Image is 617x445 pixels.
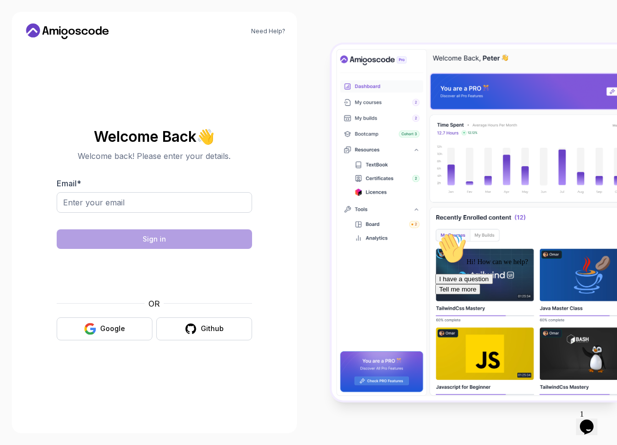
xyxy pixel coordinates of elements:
button: Sign in [57,229,252,249]
button: Tell me more [4,55,49,66]
button: Github [156,317,252,340]
span: 👋 [195,126,218,147]
a: Home link [23,23,111,39]
p: OR [149,298,160,310]
button: Google [57,317,152,340]
span: Hi! How can we help? [4,29,97,37]
label: Email * [57,178,81,188]
div: Google [100,324,125,334]
img: Amigoscode Dashboard [332,44,617,400]
p: Welcome back! Please enter your details. [57,150,252,162]
div: Github [201,324,224,334]
iframe: chat widget [431,229,607,401]
div: Sign in [143,234,166,244]
img: :wave: [4,4,35,35]
button: I have a question [4,45,62,55]
iframe: Tiện ích chứa hộp kiểm cho thử thách bảo mật hCaptcha [81,255,228,292]
iframe: chat widget [576,406,607,435]
div: 👋Hi! How can we help?I have a questionTell me more [4,4,180,66]
h2: Welcome Back [57,129,252,144]
a: Need Help? [251,27,285,35]
input: Enter your email [57,192,252,213]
